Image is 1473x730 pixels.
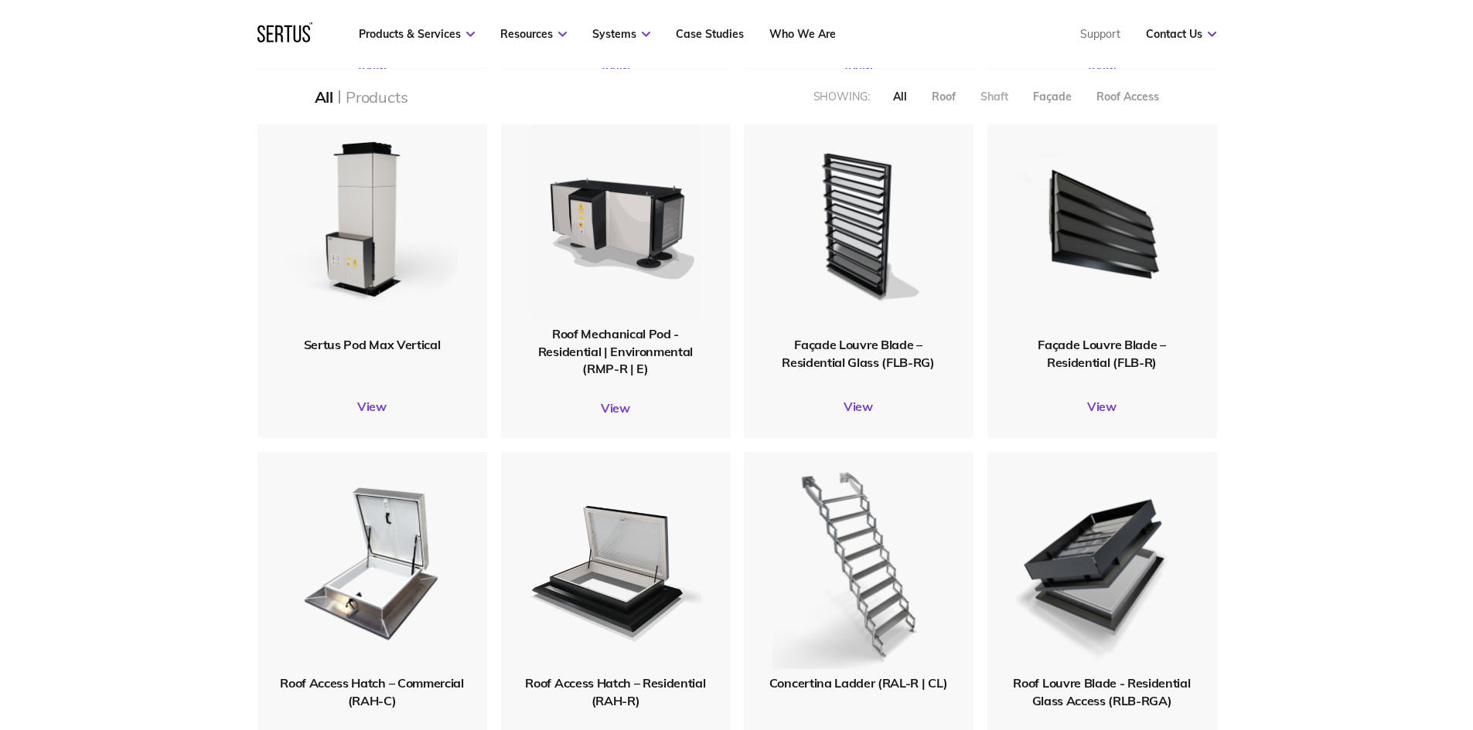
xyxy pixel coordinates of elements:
a: Support [1080,27,1120,41]
iframe: Chat Widget [1195,551,1473,730]
div: Shaft [980,90,1008,104]
div: Showing: [813,90,870,104]
a: Contact Us [1146,27,1216,41]
span: Roof Mechanical Pod - Residential | Environmental (RMP-R | E) [538,326,693,376]
span: Roof Access Hatch – Commercial (RAH-C) [280,675,463,708]
a: Who We Are [769,27,836,41]
span: Concertina Ladder (RAL-R | CL) [769,675,947,691]
div: Façade [1033,90,1072,104]
a: View [257,399,487,414]
a: View [987,399,1217,414]
a: Systems [592,27,650,41]
span: Façade Louvre Blade – Residential Glass (FLB-RG) [782,337,935,369]
div: All [893,90,907,104]
span: Roof Louvre Blade - Residential Glass Access (RLB-RGA) [1013,675,1190,708]
span: Sertus Pod Max Vertical [304,337,441,352]
div: Roof Access [1096,90,1159,104]
a: Products & Services [359,27,475,41]
a: Resources [500,27,567,41]
span: Roof Access Hatch – Residential (RAH-R) [525,675,705,708]
a: View [744,399,973,414]
div: Products [346,87,407,107]
a: View [501,400,731,416]
span: Façade Louvre Blade – Residential (FLB-R) [1038,337,1165,369]
a: Case Studies [676,27,744,41]
div: All [315,87,333,107]
div: Roof [932,90,956,104]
